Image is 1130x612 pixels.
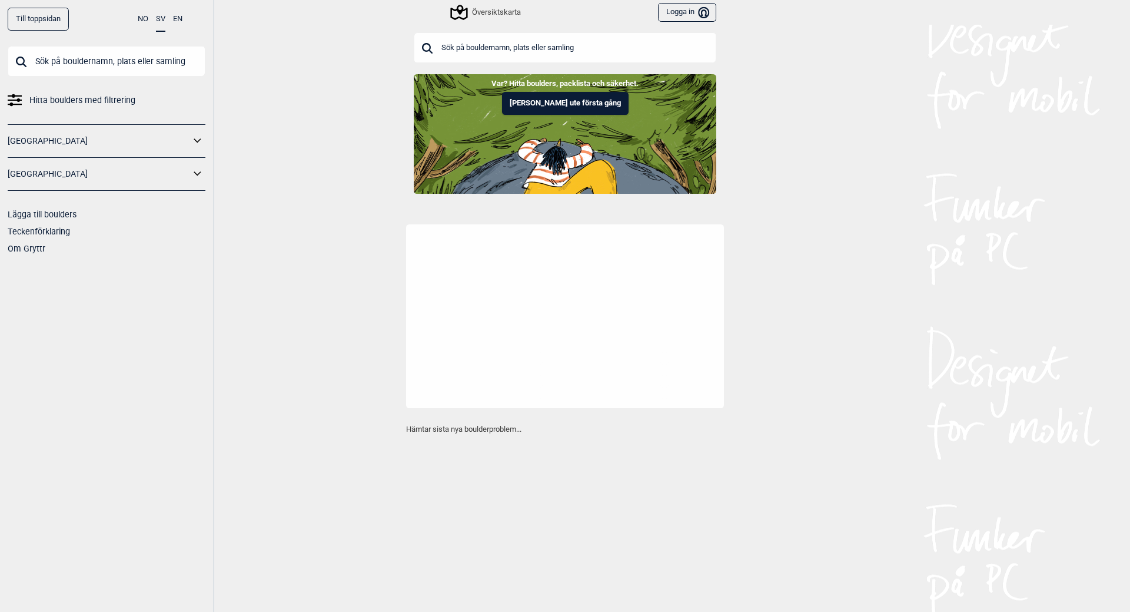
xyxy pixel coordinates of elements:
input: Sök på bouldernamn, plats eller samling [8,46,205,77]
p: Var? Hitta boulders, packlista och säkerhet. [9,78,1121,90]
a: Till toppsidan [8,8,69,31]
button: SV [156,8,165,32]
a: Om Gryttr [8,244,45,253]
span: Hitta boulders med filtrering [29,92,135,109]
a: [GEOGRAPHIC_DATA] [8,166,190,183]
input: Sök på bouldernamn, plats eller samling [414,32,716,63]
a: Lägga till boulders [8,210,77,219]
div: Översiktskarta [452,5,521,19]
a: Teckenförklaring [8,227,70,236]
a: [GEOGRAPHIC_DATA] [8,133,190,150]
button: NO [138,8,148,31]
button: EN [173,8,182,31]
button: Logga in [658,3,716,22]
p: Hämtar sista nya boulderproblem... [406,424,724,435]
img: Indoor to outdoor [414,74,716,193]
a: Hitta boulders med filtrering [8,92,205,109]
button: [PERSON_NAME] ute första gång [502,92,629,115]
